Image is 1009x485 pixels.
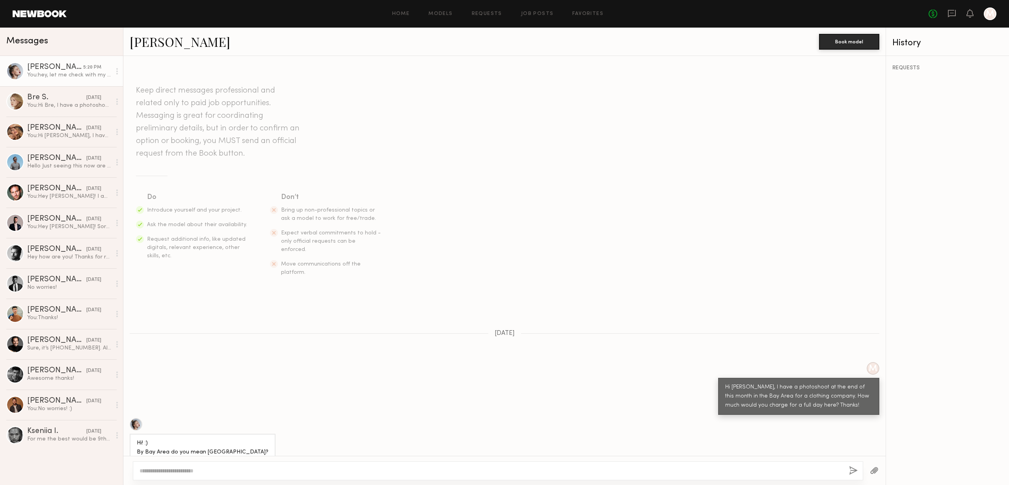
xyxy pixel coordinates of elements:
[86,246,101,253] div: [DATE]
[27,102,111,109] div: You: Hi Bre, I have a photoshoot at the end of this month in the Bay Area for a clothing company....
[27,94,86,102] div: Bre S.
[27,435,111,443] div: For me the best would be 9th or the weekend
[27,185,86,193] div: [PERSON_NAME]
[27,124,86,132] div: [PERSON_NAME]
[27,71,111,79] div: You: hey, let me check with my client please
[27,375,111,382] div: Awesome thanks!
[27,223,111,230] div: You: Hey [PERSON_NAME]! Sorry for not replying back. I had the photoshoot—which went great—and di...
[86,367,101,375] div: [DATE]
[428,11,452,17] a: Models
[86,337,101,344] div: [DATE]
[27,367,86,375] div: [PERSON_NAME]
[147,192,248,203] div: Do
[27,427,86,435] div: Kseniia I.
[27,132,111,139] div: You: Hi [PERSON_NAME], I have a photoshoot at the end of this month in the Bay Area for a clothin...
[27,336,86,344] div: [PERSON_NAME]
[819,38,879,45] a: Book model
[130,33,230,50] a: [PERSON_NAME]
[86,185,101,193] div: [DATE]
[521,11,554,17] a: Job Posts
[86,155,101,162] div: [DATE]
[86,125,101,132] div: [DATE]
[27,193,111,200] div: You: Hey [PERSON_NAME]! I am a product photographer from [GEOGRAPHIC_DATA] and I am shooting some...
[819,34,879,50] button: Book model
[86,94,101,102] div: [DATE]
[27,63,83,71] div: [PERSON_NAME]
[136,84,302,160] header: Keep direct messages professional and related only to paid job opportunities. Messaging is great ...
[27,397,86,405] div: [PERSON_NAME]
[281,208,376,221] span: Bring up non-professional topics or ask a model to work for free/trade.
[892,39,1003,48] div: History
[27,405,111,413] div: You: No worries! :)
[281,192,382,203] div: Don’t
[725,383,872,410] div: Hi [PERSON_NAME], I have a photoshoot at the end of this month in the Bay Area for a clothing com...
[27,154,86,162] div: [PERSON_NAME]
[27,284,111,291] div: No worries!
[27,162,111,170] div: Hello Just seeing this now are you still looking?
[572,11,603,17] a: Favorites
[281,230,381,252] span: Expect verbal commitments to hold - only official requests can be enforced.
[281,262,361,275] span: Move communications off the platform.
[147,237,246,258] span: Request additional info, like updated digitals, relevant experience, other skills, etc.
[86,428,101,435] div: [DATE]
[27,276,86,284] div: [PERSON_NAME]
[27,215,86,223] div: [PERSON_NAME]
[392,11,410,17] a: Home
[83,64,101,71] div: 5:20 PM
[27,314,111,321] div: You: Thanks!
[147,222,247,227] span: Ask the model about their availability.
[86,216,101,223] div: [DATE]
[984,7,996,20] a: M
[27,306,86,314] div: [PERSON_NAME]
[472,11,502,17] a: Requests
[6,37,48,46] span: Messages
[147,208,242,213] span: Introduce yourself and your project.
[27,253,111,261] div: Hey how are you! Thanks for reaching out. Since I’m based in [GEOGRAPHIC_DATA], travel and lodgin...
[27,344,111,352] div: Sure, it’s [PHONE_NUMBER]. All the photos of me with [PERSON_NAME] are in the last 2 months. My I...
[86,276,101,284] div: [DATE]
[27,245,86,253] div: [PERSON_NAME]
[137,439,268,457] div: Hi! :) By Bay Area do you mean [GEOGRAPHIC_DATA]?
[86,307,101,314] div: [DATE]
[892,65,1003,71] div: REQUESTS
[495,330,515,337] span: [DATE]
[86,398,101,405] div: [DATE]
